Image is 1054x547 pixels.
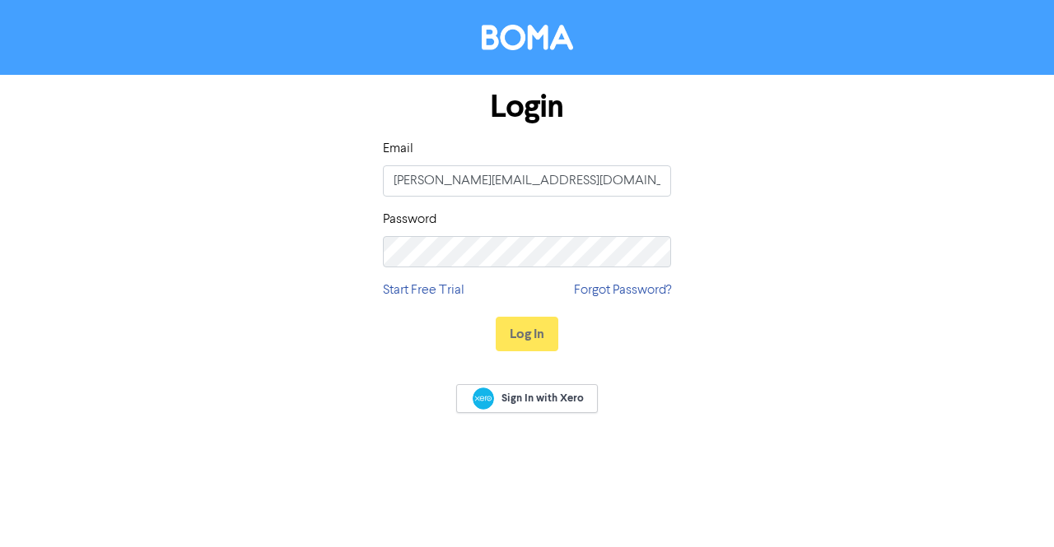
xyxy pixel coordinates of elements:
a: Start Free Trial [383,280,464,300]
a: Forgot Password? [574,280,671,300]
img: Xero logo [473,387,494,410]
button: Log In [496,317,558,351]
span: Sign In with Xero [501,391,584,406]
img: BOMA Logo [482,25,573,50]
a: Sign In with Xero [456,384,598,413]
label: Email [383,139,413,159]
h1: Login [383,88,671,126]
label: Password [383,210,436,229]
